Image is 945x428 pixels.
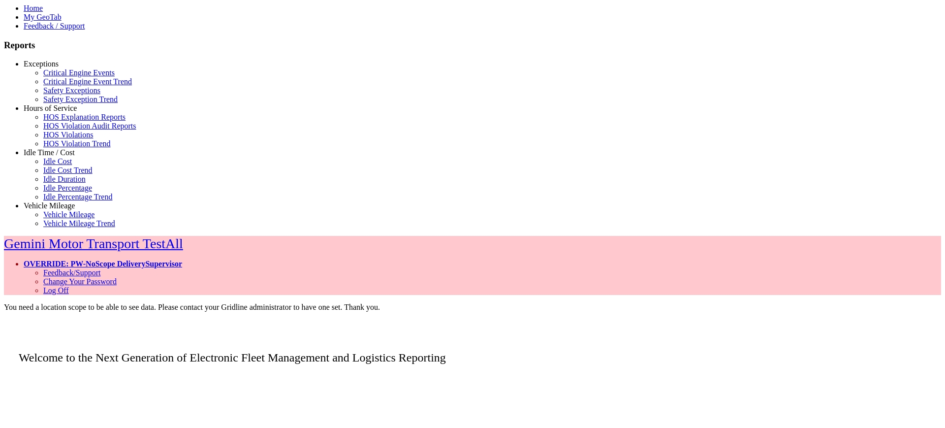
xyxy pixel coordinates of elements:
[24,22,85,30] a: Feedback / Support
[24,201,75,210] a: Vehicle Mileage
[43,166,93,174] a: Idle Cost Trend
[43,157,72,165] a: Idle Cost
[43,175,86,183] a: Idle Duration
[43,68,115,77] a: Critical Engine Events
[43,131,93,139] a: HOS Violations
[4,40,941,51] h3: Reports
[43,86,100,95] a: Safety Exceptions
[43,268,100,277] a: Feedback/Support
[24,13,62,21] a: My GeoTab
[24,148,75,157] a: Idle Time / Cost
[43,210,94,219] a: Vehicle Mileage
[24,104,77,112] a: Hours of Service
[43,113,126,121] a: HOS Explanation Reports
[4,236,183,251] a: Gemini Motor Transport TestAll
[24,60,59,68] a: Exceptions
[4,336,941,364] p: Welcome to the Next Generation of Electronic Fleet Management and Logistics Reporting
[43,277,117,286] a: Change Your Password
[43,139,111,148] a: HOS Violation Trend
[43,286,69,295] a: Log Off
[43,77,132,86] a: Critical Engine Event Trend
[43,122,136,130] a: HOS Violation Audit Reports
[4,303,941,312] div: You need a location scope to be able to see data. Please contact your Gridline administrator to h...
[43,95,118,103] a: Safety Exception Trend
[24,260,182,268] a: OVERRIDE: PW-NoScope DeliverySupervisor
[24,4,43,12] a: Home
[43,184,92,192] a: Idle Percentage
[43,193,112,201] a: Idle Percentage Trend
[43,219,115,228] a: Vehicle Mileage Trend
